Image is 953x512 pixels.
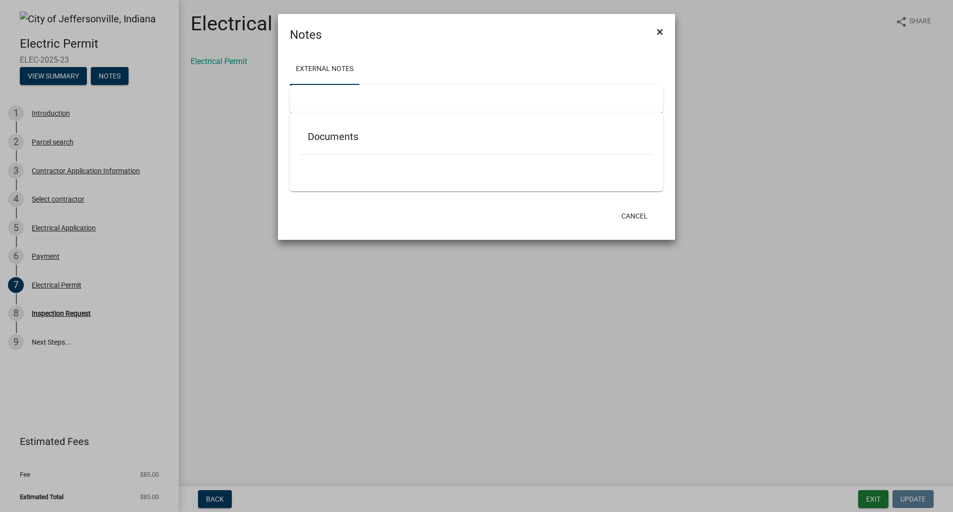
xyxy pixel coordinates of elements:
h4: Notes [290,26,322,44]
button: Cancel [613,207,656,225]
h5: Documents [308,131,645,143]
span: × [657,25,663,39]
a: External Notes [290,54,359,85]
button: Close [649,18,671,46]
